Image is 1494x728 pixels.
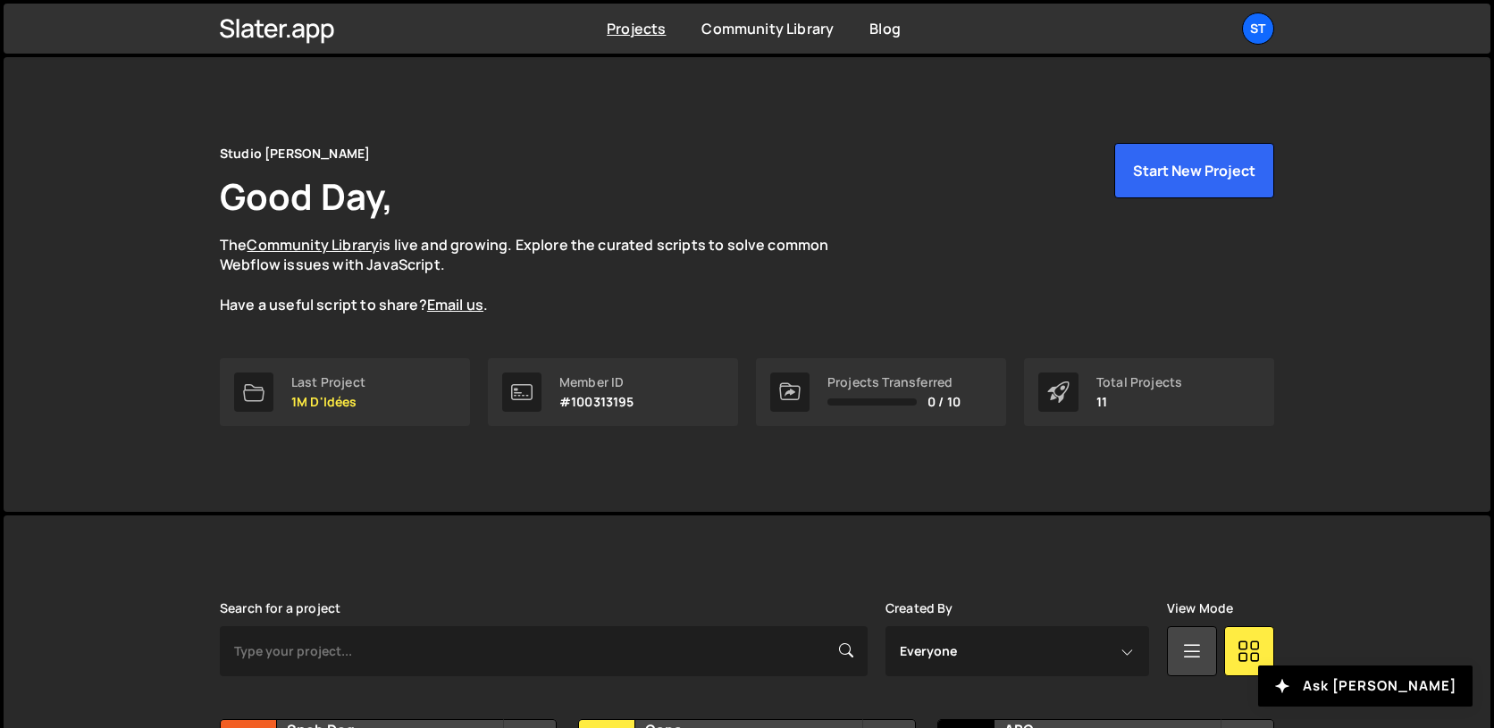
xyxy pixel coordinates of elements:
[291,375,365,389] div: Last Project
[291,395,365,409] p: 1M D'Idées
[927,395,961,409] span: 0 / 10
[220,143,370,164] div: Studio [PERSON_NAME]
[427,295,483,314] a: Email us
[701,19,834,38] a: Community Library
[1258,665,1473,707] button: Ask [PERSON_NAME]
[220,172,393,221] h1: Good Day,
[869,19,901,38] a: Blog
[885,601,953,615] label: Created By
[607,19,666,38] a: Projects
[559,395,634,409] p: #100313195
[220,626,868,676] input: Type your project...
[247,235,379,255] a: Community Library
[1096,395,1182,409] p: 11
[827,375,961,389] div: Projects Transferred
[220,358,470,426] a: Last Project 1M D'Idées
[220,235,863,315] p: The is live and growing. Explore the curated scripts to solve common Webflow issues with JavaScri...
[1096,375,1182,389] div: Total Projects
[1167,601,1233,615] label: View Mode
[220,601,340,615] label: Search for a project
[1114,143,1274,198] button: Start New Project
[559,375,634,389] div: Member ID
[1242,13,1274,45] a: St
